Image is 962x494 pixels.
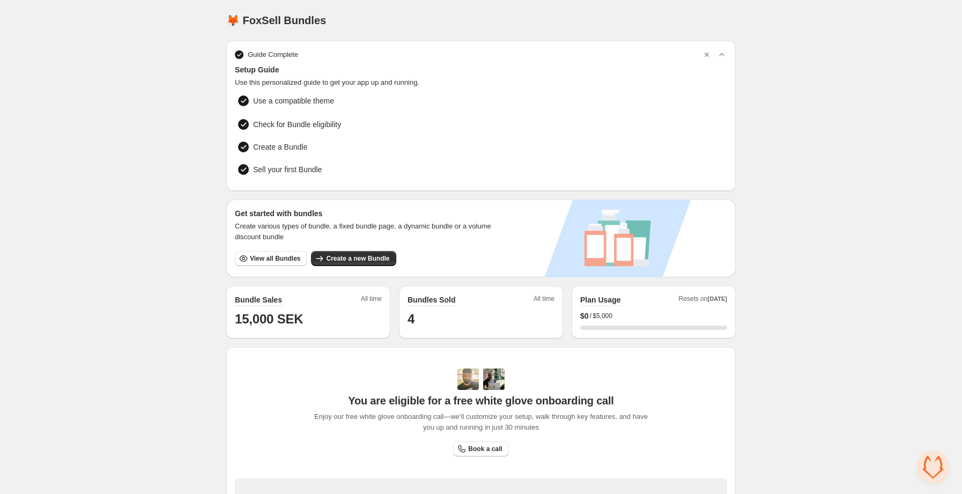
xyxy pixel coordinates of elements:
div: / [580,311,727,321]
span: Use this personalized guide to get your app up and running. [235,77,727,88]
span: [DATE] [708,296,727,302]
span: Book a call [468,445,502,453]
span: You are eligible for a free white glove onboarding call [348,394,613,407]
h2: Plan Usage [580,294,620,305]
button: Create a new Bundle [311,251,396,266]
div: Відкритий чат [917,451,949,483]
span: Create various types of bundle, a fixed bundle page, a dynamic bundle or a volume discount bundle [235,221,501,242]
span: Use a compatible theme [253,95,655,106]
span: Check for Bundle eligibility [253,119,341,130]
img: Prakhar [483,368,505,390]
h3: Get started with bundles [235,208,501,219]
span: Enjoy our free white glove onboarding call—we'll customize your setup, walk through key features,... [309,411,654,433]
span: $5,000 [593,312,612,320]
h1: 🦊 FoxSell Bundles [226,14,326,27]
span: View all Bundles [250,254,300,263]
span: Resets on [679,294,728,306]
h2: Bundle Sales [235,294,282,305]
span: Sell your first Bundle [253,164,408,175]
h2: Bundles Sold [408,294,455,305]
button: View all Bundles [235,251,307,266]
a: Book a call [453,441,508,456]
span: $ 0 [580,311,589,321]
span: All time [534,294,554,306]
span: Create a Bundle [253,142,307,152]
h1: 4 [408,311,554,328]
span: Create a new Bundle [326,254,389,263]
img: Adi [457,368,479,390]
span: All time [361,294,382,306]
h1: 15,000 SEK [235,311,382,328]
span: Guide Complete [248,49,298,60]
span: Setup Guide [235,64,727,75]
